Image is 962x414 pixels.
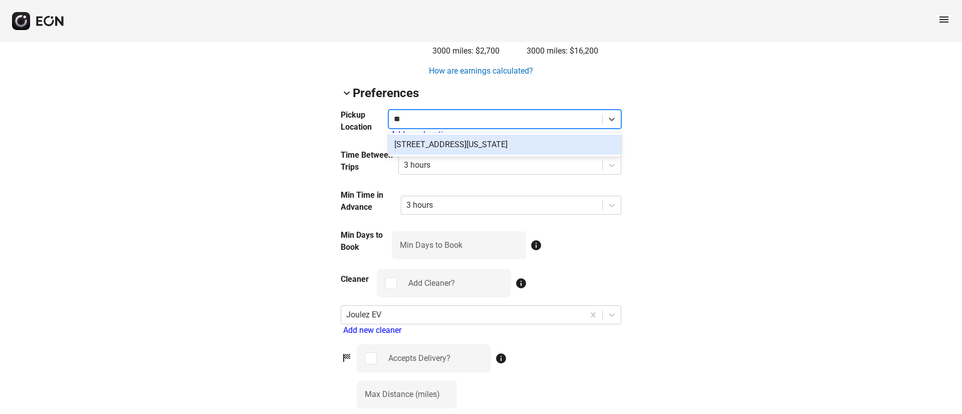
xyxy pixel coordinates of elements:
a: How are earnings calculated? [428,65,534,77]
label: Min Days to Book [400,239,462,251]
span: menu [938,14,950,26]
h2: Preferences [353,85,419,101]
h3: Time Between Trips [341,149,398,173]
td: 3000 miles: $2,700 [427,40,521,62]
label: Max Distance (miles) [365,388,440,400]
div: Add Cleaner? [408,277,455,289]
h3: Min Time in Advance [341,189,401,213]
span: sports_score [341,352,353,364]
td: 3000 miles: $16,200 [522,40,620,62]
h3: Pickup Location [341,109,388,133]
span: keyboard_arrow_down [341,87,353,99]
div: Add new location [391,129,621,141]
h3: Min Days to Book [341,229,392,253]
span: info [495,352,507,364]
div: Accepts Delivery? [388,352,450,364]
div: Add new cleaner [343,324,621,336]
span: info [530,239,542,251]
span: info [515,277,527,289]
div: [STREET_ADDRESS][US_STATE] [388,135,621,155]
h3: Cleaner [341,273,369,285]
